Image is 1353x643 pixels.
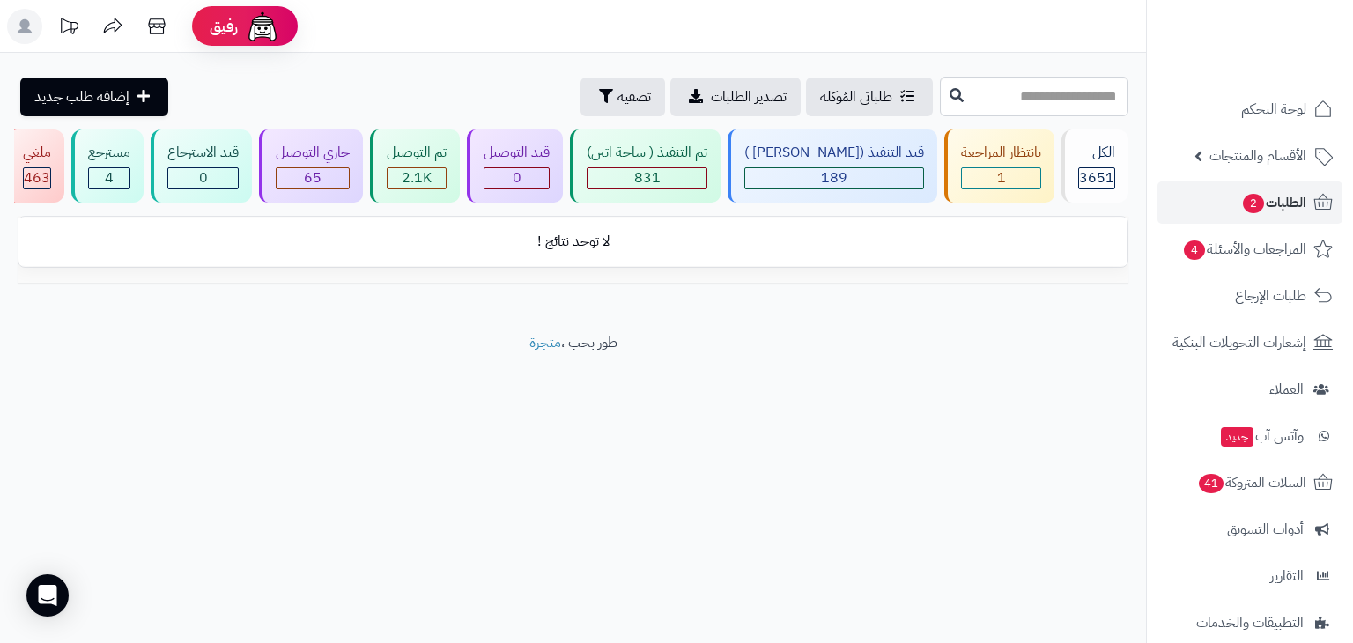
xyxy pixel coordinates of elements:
[1079,167,1114,188] span: 3651
[388,168,446,188] div: 2098
[1157,508,1342,551] a: أدوات التسويق
[580,78,665,116] button: تصفية
[513,167,521,188] span: 0
[1157,88,1342,130] a: لوحة التحكم
[105,167,114,188] span: 4
[1058,129,1132,203] a: الكل3651
[255,129,366,203] a: جاري التوصيل 65
[1157,321,1342,364] a: إشعارات التحويلات البنكية
[24,167,50,188] span: 463
[89,168,129,188] div: 4
[1235,284,1306,308] span: طلبات الإرجاع
[210,16,238,37] span: رفيق
[1157,368,1342,410] a: العملاء
[245,9,280,44] img: ai-face.png
[147,129,255,203] a: قيد الاسترجاع 0
[806,78,933,116] a: طلباتي المُوكلة
[167,143,239,163] div: قيد الاسترجاع
[366,129,463,203] a: تم التوصيل 2.1K
[20,78,168,116] a: إضافة طلب جديد
[1078,143,1115,163] div: الكل
[34,86,129,107] span: إضافة طلب جديد
[88,143,130,163] div: مسترجع
[997,167,1006,188] span: 1
[68,129,147,203] a: مسترجع 4
[529,332,561,353] a: متجرة
[1157,415,1342,457] a: وآتس آبجديد
[587,143,707,163] div: تم التنفيذ ( ساحة اتين)
[1241,190,1306,215] span: الطلبات
[1157,228,1342,270] a: المراجعات والأسئلة4
[199,167,208,188] span: 0
[821,167,847,188] span: 189
[617,86,651,107] span: تصفية
[1182,237,1306,262] span: المراجعات والأسئلة
[961,143,1041,163] div: بانتظار المراجعة
[941,129,1058,203] a: بانتظار المراجعة 1
[484,143,550,163] div: قيد التوصيل
[1243,194,1264,213] span: 2
[1227,517,1304,542] span: أدوات التسويق
[711,86,787,107] span: تصدير الطلبات
[1199,474,1224,493] span: 41
[1221,427,1253,447] span: جديد
[744,143,924,163] div: قيد التنفيذ ([PERSON_NAME] )
[1196,610,1304,635] span: التطبيقات والخدمات
[402,167,432,188] span: 2.1K
[1269,377,1304,402] span: العملاء
[1241,97,1306,122] span: لوحة التحكم
[1197,470,1306,495] span: السلات المتروكة
[1209,144,1306,168] span: الأقسام والمنتجات
[304,167,322,188] span: 65
[634,167,661,188] span: 831
[168,168,238,188] div: 0
[670,78,801,116] a: تصدير الطلبات
[1172,330,1306,355] span: إشعارات التحويلات البنكية
[1233,43,1336,80] img: logo-2.png
[277,168,349,188] div: 65
[47,9,91,48] a: تحديثات المنصة
[1219,424,1304,448] span: وآتس آب
[387,143,447,163] div: تم التوصيل
[484,168,549,188] div: 0
[588,168,706,188] div: 831
[18,218,1127,266] td: لا توجد نتائج !
[1157,462,1342,504] a: السلات المتروكة41
[962,168,1040,188] div: 1
[1157,275,1342,317] a: طلبات الإرجاع
[1157,555,1342,597] a: التقارير
[23,143,51,163] div: ملغي
[3,129,68,203] a: ملغي 463
[1157,181,1342,224] a: الطلبات2
[566,129,724,203] a: تم التنفيذ ( ساحة اتين) 831
[1270,564,1304,588] span: التقارير
[1184,240,1205,260] span: 4
[463,129,566,203] a: قيد التوصيل 0
[745,168,923,188] div: 189
[26,574,69,617] div: Open Intercom Messenger
[820,86,892,107] span: طلباتي المُوكلة
[276,143,350,163] div: جاري التوصيل
[724,129,941,203] a: قيد التنفيذ ([PERSON_NAME] ) 189
[24,168,50,188] div: 463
